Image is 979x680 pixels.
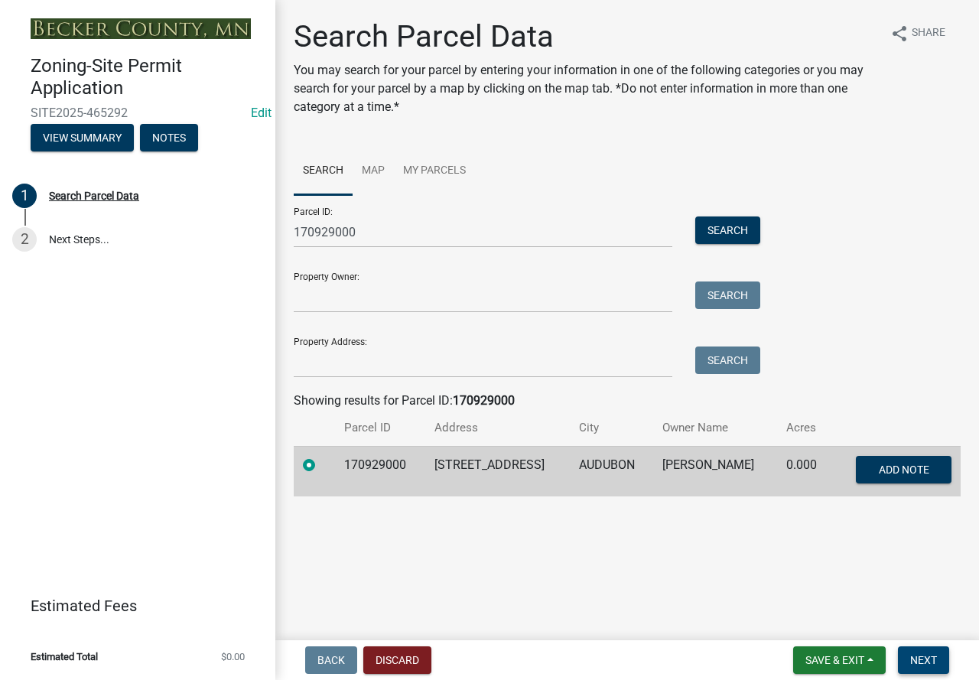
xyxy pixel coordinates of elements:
[251,106,272,120] wm-modal-confirm: Edit Application Number
[910,654,937,666] span: Next
[12,184,37,208] div: 1
[777,446,832,496] td: 0.000
[394,147,475,196] a: My Parcels
[570,410,653,446] th: City
[31,18,251,39] img: Becker County, Minnesota
[653,446,777,496] td: [PERSON_NAME]
[294,18,878,55] h1: Search Parcel Data
[777,410,832,446] th: Acres
[353,147,394,196] a: Map
[294,61,878,116] p: You may search for your parcel by entering your information in one of the following categories or...
[140,132,198,145] wm-modal-confirm: Notes
[890,24,909,43] i: share
[898,646,949,674] button: Next
[12,227,37,252] div: 2
[49,190,139,201] div: Search Parcel Data
[294,147,353,196] a: Search
[294,392,961,410] div: Showing results for Parcel ID:
[12,591,251,621] a: Estimated Fees
[695,281,760,309] button: Search
[425,446,570,496] td: [STREET_ADDRESS]
[453,393,515,408] strong: 170929000
[31,55,263,99] h4: Zoning-Site Permit Application
[805,654,864,666] span: Save & Exit
[251,106,272,120] a: Edit
[31,124,134,151] button: View Summary
[570,446,653,496] td: AUDUBON
[221,652,245,662] span: $0.00
[363,646,431,674] button: Discard
[335,410,425,446] th: Parcel ID
[856,456,951,483] button: Add Note
[305,646,357,674] button: Back
[140,124,198,151] button: Notes
[317,654,345,666] span: Back
[425,410,570,446] th: Address
[31,652,98,662] span: Estimated Total
[335,446,425,496] td: 170929000
[31,132,134,145] wm-modal-confirm: Summary
[695,216,760,244] button: Search
[878,18,958,48] button: shareShare
[878,463,929,475] span: Add Note
[912,24,945,43] span: Share
[653,410,777,446] th: Owner Name
[793,646,886,674] button: Save & Exit
[31,106,245,120] span: SITE2025-465292
[695,347,760,374] button: Search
